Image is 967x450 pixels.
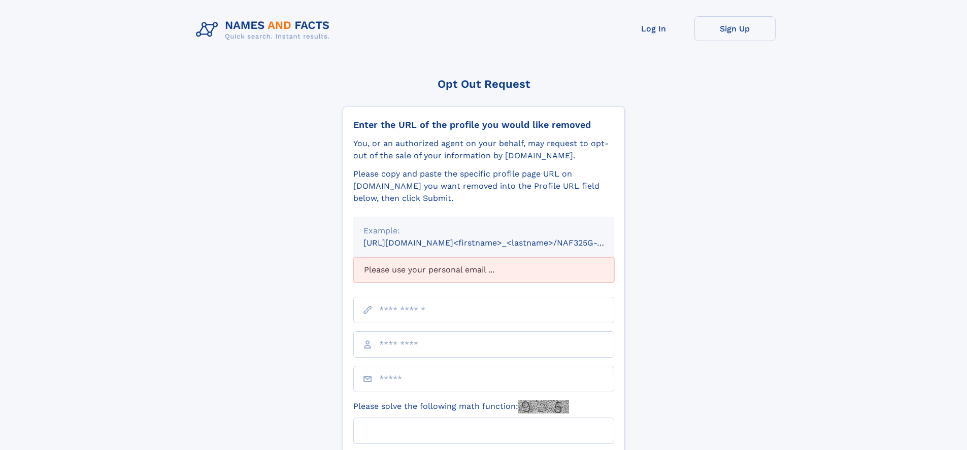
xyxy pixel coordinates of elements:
small: [URL][DOMAIN_NAME]<firstname>_<lastname>/NAF325G-xxxxxxxx [363,238,633,248]
a: Sign Up [694,16,776,41]
a: Log In [613,16,694,41]
div: Enter the URL of the profile you would like removed [353,119,614,130]
div: Example: [363,225,604,237]
div: Please use your personal email ... [353,257,614,283]
div: You, or an authorized agent on your behalf, may request to opt-out of the sale of your informatio... [353,137,614,162]
label: Please solve the following math function: [353,400,569,413]
img: Logo Names and Facts [192,16,338,44]
div: Please copy and paste the specific profile page URL on [DOMAIN_NAME] you want removed into the Pr... [353,168,614,204]
div: Opt Out Request [343,78,625,90]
